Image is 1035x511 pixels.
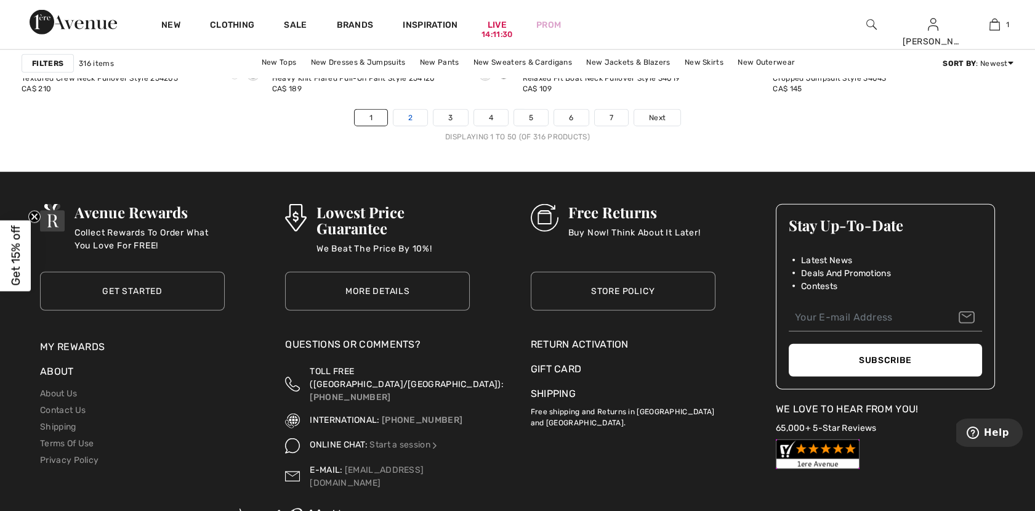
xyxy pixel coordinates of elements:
nav: Page navigation [22,109,1013,142]
a: Sale [284,20,307,33]
span: CA$ 145 [773,84,802,93]
span: Contests [801,280,837,293]
a: New Dresses & Jumpsuits [305,54,412,70]
a: Terms Of Use [40,438,94,449]
img: 1ère Avenue [30,10,117,35]
a: Live14:11:30 [488,18,507,31]
img: Toll Free (Canada/US) [285,365,300,404]
h3: Free Returns [568,204,701,220]
div: About [40,364,225,385]
img: My Bag [989,17,1000,32]
span: Latest News [801,254,852,267]
a: 6 [554,110,588,126]
img: search the website [866,17,877,32]
h3: Lowest Price Guarantee [316,204,470,236]
span: CA$ 189 [272,84,302,93]
p: Free shipping and Returns in [GEOGRAPHIC_DATA] and [GEOGRAPHIC_DATA]. [531,401,715,428]
a: My Rewards [40,341,105,353]
span: CA$ 109 [523,84,552,93]
img: Customer Reviews [776,439,860,469]
a: Shipping [531,388,576,399]
a: New Jackets & Blazers [580,54,676,70]
strong: Sort By [943,59,976,68]
a: Brands [337,20,374,33]
div: [PERSON_NAME] [903,35,963,48]
a: 65,000+ 5-Star Reviews [776,423,877,433]
a: [EMAIL_ADDRESS][DOMAIN_NAME] [310,465,424,488]
a: New Pants [414,54,465,70]
a: [PHONE_NUMBER] [310,392,390,403]
div: Heavy Knit Flared Pull-On Pant Style 254120 [272,75,435,83]
a: New [161,20,180,33]
span: E-MAIL: [310,465,342,475]
img: Lowest Price Guarantee [285,204,306,232]
span: CA$ 210 [22,84,51,93]
span: Next [649,112,666,123]
span: Inspiration [403,20,457,33]
div: Textured Crew Neck Pullover Style 254205 [22,75,178,83]
span: INTERNATIONAL: [310,415,379,425]
img: Free Returns [531,204,558,232]
a: Sign In [928,18,938,30]
div: Displaying 1 to 50 (of 316 products) [22,131,1013,142]
a: 1 [355,110,387,126]
button: Subscribe [789,344,982,377]
a: Contact Us [40,405,86,415]
a: Next [634,110,680,126]
img: Online Chat [430,441,439,450]
a: More Details [285,272,470,311]
div: Questions or Comments? [285,337,470,358]
a: 2 [393,110,427,126]
a: 1 [964,17,1025,32]
div: Cropped Jumpsuit Style 34043 [773,75,886,83]
a: Store Policy [531,272,715,311]
a: Privacy Policy [40,455,99,465]
a: 5 [514,110,548,126]
img: Avenue Rewards [40,204,65,232]
a: Start a session [369,439,439,450]
a: Return Activation [531,337,715,352]
span: 1 [1006,19,1009,30]
img: Online Chat [285,438,300,453]
img: International [285,414,300,428]
span: Deals And Promotions [801,267,891,280]
a: Gift Card [531,362,715,377]
h3: Avenue Rewards [75,204,225,220]
div: Relaxed Fit Boat Neck Pullover Style 34019 [523,75,680,83]
a: 3 [433,110,467,126]
a: New Sweaters & Cardigans [467,54,578,70]
a: Prom [536,18,561,31]
a: Shipping [40,422,76,432]
div: 14:11:30 [481,29,512,41]
a: New Tops [256,54,302,70]
img: Contact us [285,464,300,489]
h3: Stay Up-To-Date [789,217,982,233]
input: Your E-mail Address [789,304,982,332]
a: New Skirts [679,54,730,70]
div: : Newest [943,58,1013,69]
a: 7 [595,110,628,126]
iframe: Opens a widget where you can find more information [956,419,1023,449]
a: 4 [474,110,508,126]
strong: Filters [32,58,63,69]
p: We Beat The Price By 10%! [316,242,470,267]
span: TOLL FREE ([GEOGRAPHIC_DATA]/[GEOGRAPHIC_DATA]): [310,366,503,390]
a: About Us [40,388,77,399]
span: Get 15% off [9,226,23,286]
a: [PHONE_NUMBER] [382,415,462,425]
div: We Love To Hear From You! [776,402,995,417]
a: Get Started [40,272,225,311]
p: Buy Now! Think About It Later! [568,226,701,251]
button: Close teaser [28,210,41,223]
a: Clothing [210,20,254,33]
p: Collect Rewards To Order What You Love For FREE! [75,226,225,251]
img: My Info [928,17,938,32]
span: ONLINE CHAT: [310,439,368,450]
span: 316 items [79,58,114,69]
a: New Outerwear [731,54,801,70]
